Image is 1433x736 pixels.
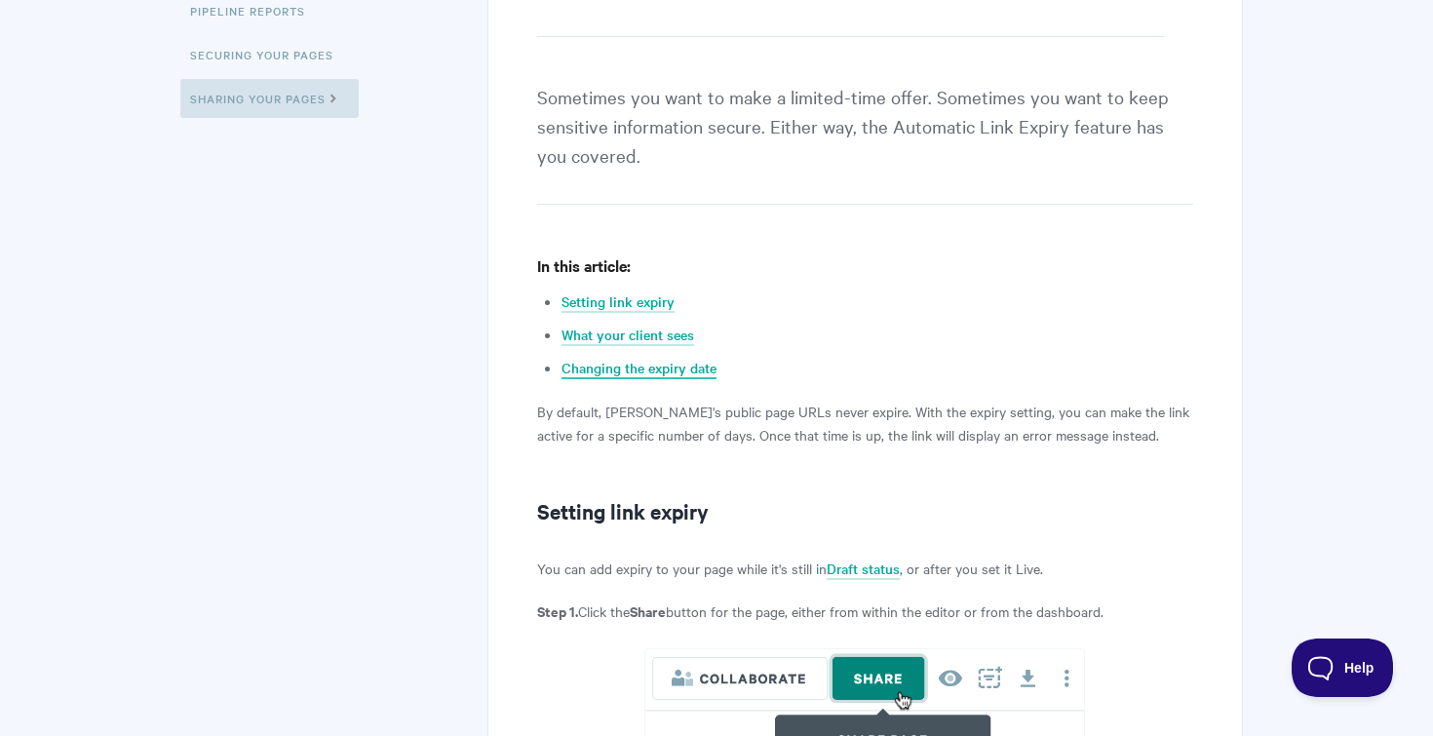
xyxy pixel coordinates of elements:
h2: Setting link expiry [537,495,1193,526]
p: By default, [PERSON_NAME]'s public page URLs never expire. With the expiry setting, you can make ... [537,400,1193,446]
a: Draft status [827,559,900,580]
p: Sometimes you want to make a limited-time offer. Sometimes you want to keep sensitive information... [537,82,1193,205]
iframe: Toggle Customer Support [1292,639,1394,697]
p: Click the button for the page, either from within the editor or from the dashboard. [537,600,1193,623]
a: Securing Your Pages [190,35,348,74]
strong: Step 1. [537,600,578,621]
a: Sharing Your Pages [180,79,359,118]
a: What your client sees [562,325,694,346]
strong: Share [630,600,666,621]
p: You can add expiry to your page while it's still in , or after you set it Live. [537,557,1193,580]
strong: In this article: [537,254,631,276]
a: Setting link expiry [562,291,675,313]
a: Changing the expiry date [562,358,716,379]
